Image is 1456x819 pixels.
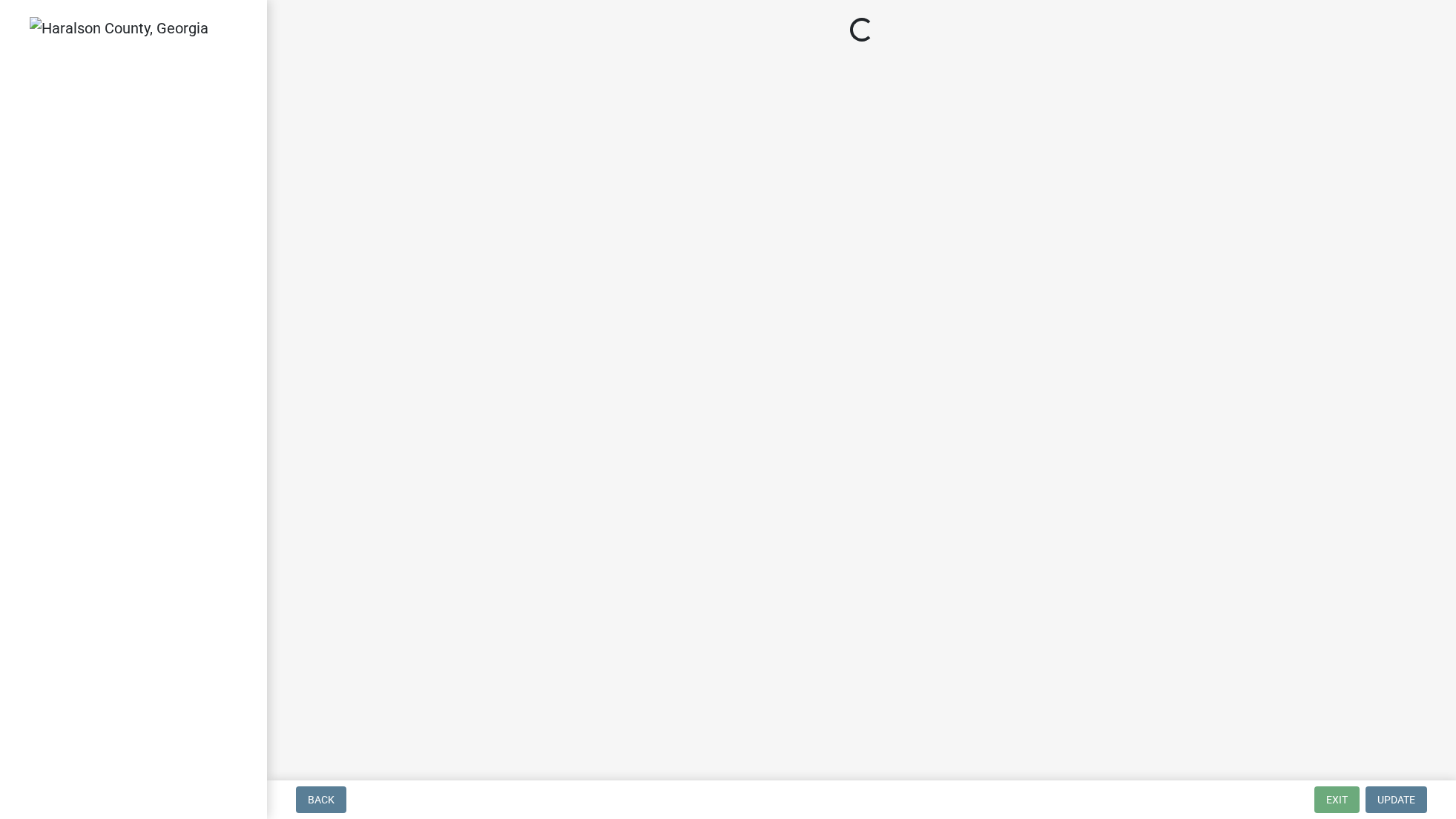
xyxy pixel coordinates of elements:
[296,786,346,813] button: Back
[1314,786,1360,813] button: Exit
[30,17,208,39] img: Haralson County, Georgia
[308,794,335,806] span: Back
[1377,794,1415,806] span: Update
[1366,786,1427,813] button: Update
